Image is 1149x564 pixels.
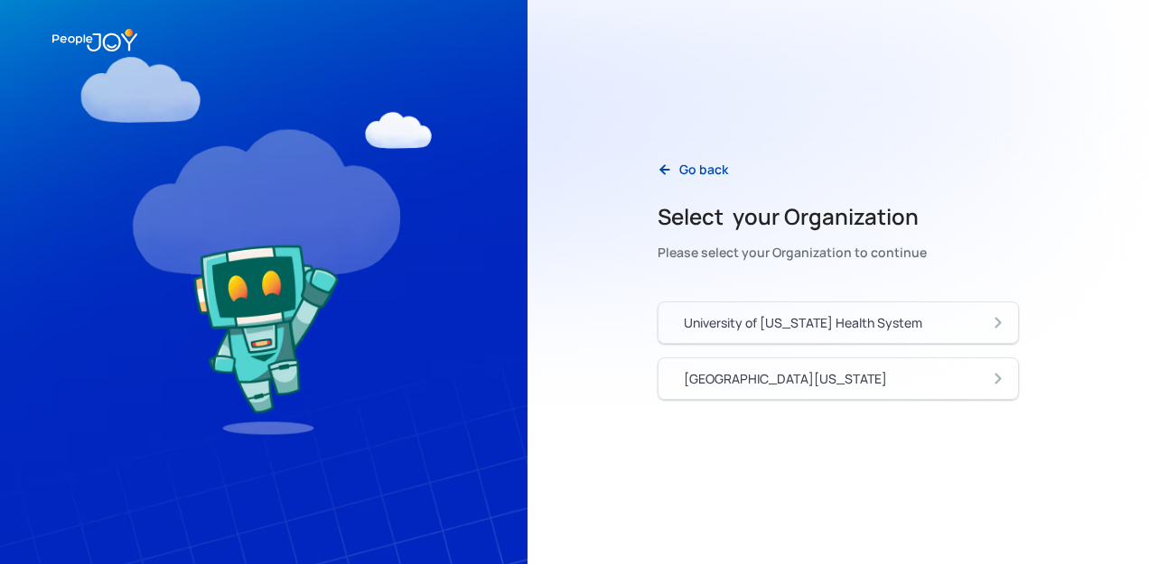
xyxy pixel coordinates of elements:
a: [GEOGRAPHIC_DATA][US_STATE] [658,357,1019,400]
a: University of [US_STATE] Health System [658,301,1019,344]
h2: Select your Organization [658,202,927,231]
div: Go back [679,161,728,179]
div: [GEOGRAPHIC_DATA][US_STATE] [684,370,887,388]
a: Go back [643,151,743,188]
div: University of [US_STATE] Health System [684,314,922,332]
div: Please select your Organization to continue [658,240,927,265]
